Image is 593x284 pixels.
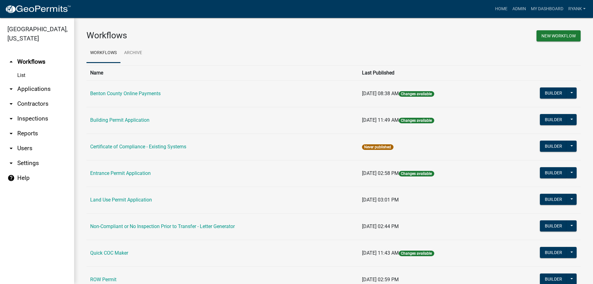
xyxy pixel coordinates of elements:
h3: Workflows [86,30,329,41]
a: Land Use Permit Application [90,197,152,203]
span: Changes available [399,251,434,256]
a: Home [493,3,510,15]
a: Admin [510,3,528,15]
i: arrow_drop_up [7,58,15,66]
span: Changes available [399,91,434,97]
span: Changes available [399,118,434,123]
span: [DATE] 02:58 PM [362,170,399,176]
button: Builder [540,194,567,205]
button: Builder [540,247,567,258]
button: Builder [540,114,567,125]
span: Changes available [399,171,434,176]
a: Entrance Permit Application [90,170,151,176]
span: Never published [362,144,393,150]
a: ROW Permit [90,277,116,282]
span: [DATE] 02:44 PM [362,223,399,229]
span: [DATE] 11:49 AM [362,117,399,123]
a: RyanK [566,3,588,15]
button: Builder [540,220,567,231]
button: Builder [540,167,567,178]
span: [DATE] 02:59 PM [362,277,399,282]
span: [DATE] 11:43 AM [362,250,399,256]
th: Last Published [358,65,500,80]
i: arrow_drop_down [7,145,15,152]
a: Archive [120,43,146,63]
a: Building Permit Application [90,117,149,123]
a: Workflows [86,43,120,63]
span: [DATE] 03:01 PM [362,197,399,203]
button: Builder [540,87,567,99]
th: Name [86,65,358,80]
a: My Dashboard [528,3,566,15]
i: arrow_drop_down [7,130,15,137]
i: arrow_drop_down [7,85,15,93]
a: Certificate of Compliance - Existing Systems [90,144,186,150]
a: Benton County Online Payments [90,91,161,96]
a: Non-Compliant or No Inspection Prior to Transfer - Letter Generator [90,223,235,229]
i: arrow_drop_down [7,159,15,167]
button: New Workflow [536,30,581,41]
i: help [7,174,15,182]
i: arrow_drop_down [7,115,15,122]
i: arrow_drop_down [7,100,15,108]
a: Quick COC Maker [90,250,128,256]
span: [DATE] 08:38 AM [362,91,399,96]
button: Builder [540,141,567,152]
